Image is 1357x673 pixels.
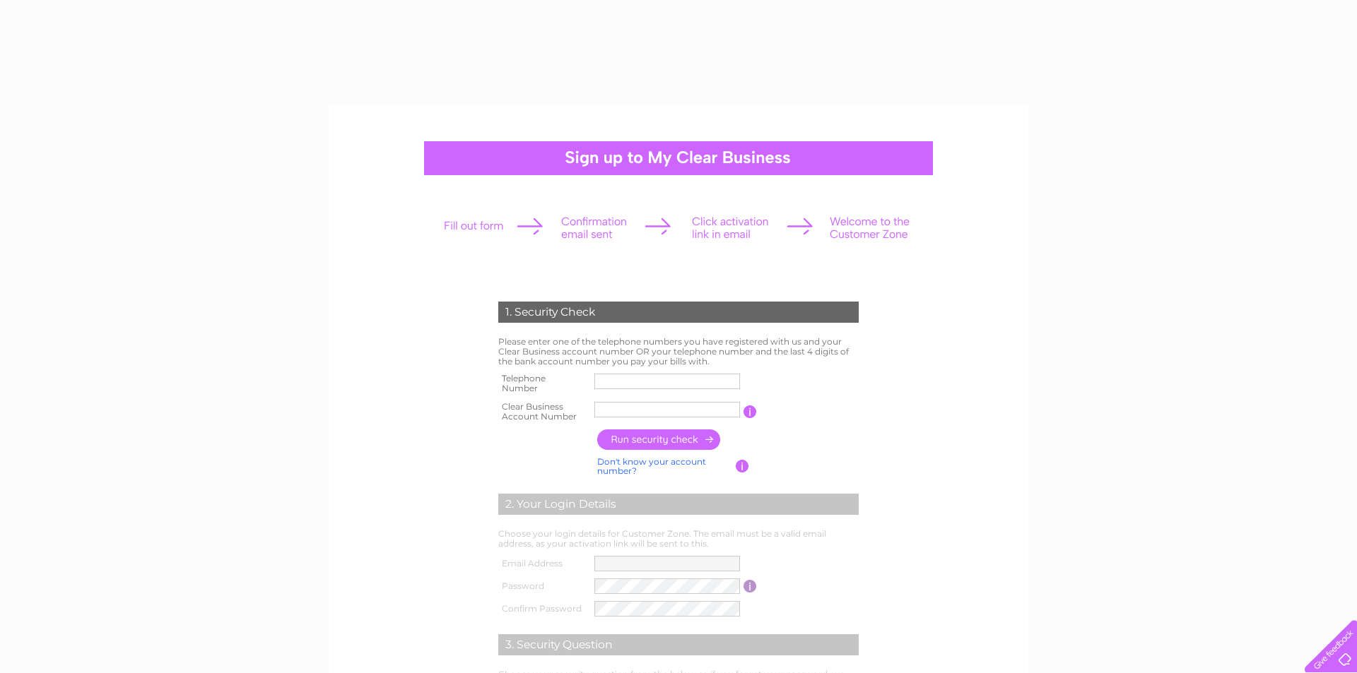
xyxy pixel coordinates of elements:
[495,369,591,398] th: Telephone Number
[495,575,591,597] th: Password
[498,494,859,515] div: 2. Your Login Details
[597,456,706,477] a: Don't know your account number?
[498,634,859,655] div: 3. Security Question
[495,525,862,552] td: Choose your login details for Customer Zone. The email must be a valid email address, as your act...
[495,597,591,620] th: Confirm Password
[736,460,749,472] input: Information
[498,302,859,323] div: 1. Security Check
[744,405,757,418] input: Information
[744,580,757,592] input: Information
[495,398,591,426] th: Clear Business Account Number
[495,333,862,369] td: Please enter one of the telephone numbers you have registered with us and your Clear Business acc...
[495,552,591,575] th: Email Address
